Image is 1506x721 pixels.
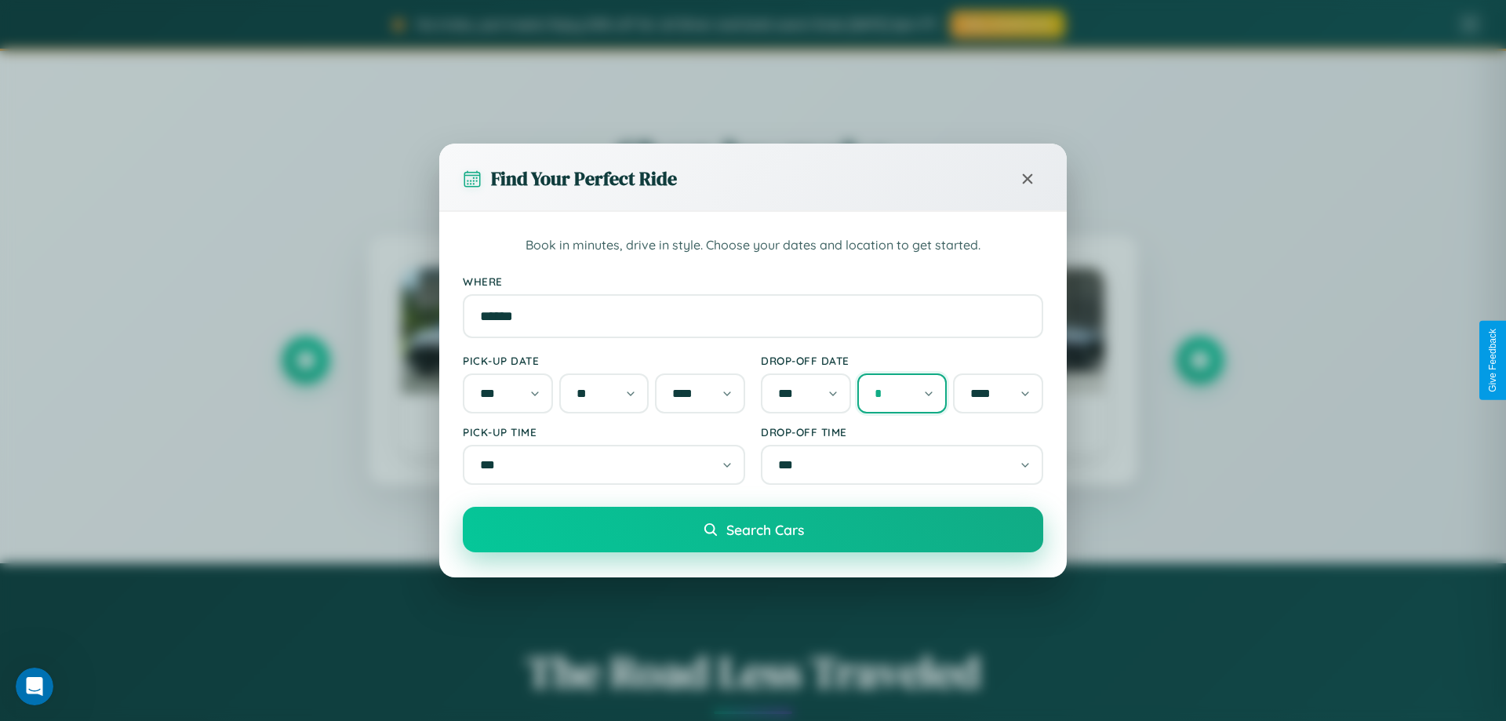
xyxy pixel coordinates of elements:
[463,425,745,439] label: Pick-up Time
[761,354,1043,367] label: Drop-off Date
[463,235,1043,256] p: Book in minutes, drive in style. Choose your dates and location to get started.
[491,166,677,191] h3: Find Your Perfect Ride
[463,354,745,367] label: Pick-up Date
[726,521,804,538] span: Search Cars
[463,507,1043,552] button: Search Cars
[463,275,1043,288] label: Where
[761,425,1043,439] label: Drop-off Time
